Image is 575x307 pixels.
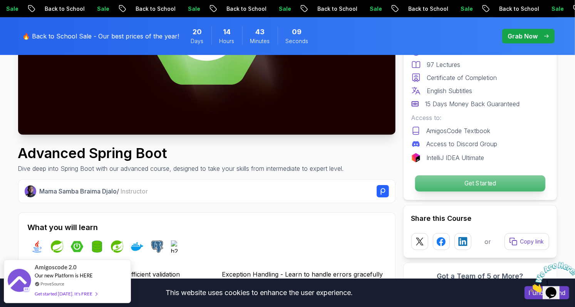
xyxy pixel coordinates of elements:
span: 9 Seconds [292,27,302,37]
img: docker logo [131,240,143,253]
span: Hours [220,37,235,45]
img: spring-data-jpa logo [91,240,103,253]
p: Sale [364,5,388,13]
p: 15 Days Money Back Guaranteed [425,99,520,108]
p: Mama Samba Braima Djalo / [39,187,148,196]
div: This website uses cookies to enhance the user experience. [6,284,513,301]
span: 43 Minutes [255,27,265,37]
span: Seconds [286,37,308,45]
h1: Advanced Spring Boot [18,145,344,161]
img: Nelson Djalo [25,185,37,197]
span: 20 Days [193,27,202,37]
img: spring-boot logo [71,240,83,253]
p: Back to School [311,5,364,13]
p: Exception Handling - Learn to handle errors gracefully with @ExceptionHandler, custom responses, ... [222,270,386,297]
img: java logo [31,240,43,253]
p: Sale [454,5,479,13]
p: IntelliJ IDEA Ultimate [427,153,484,162]
p: Back to School [39,5,91,13]
p: Copy link [520,238,544,245]
img: spring-security logo [111,240,123,253]
span: Days [191,37,204,45]
img: jetbrains logo [411,153,421,162]
p: Access to Discord Group [427,139,498,148]
p: Grab Now [508,32,538,41]
img: spring logo [51,240,63,253]
h2: What you will learn [28,222,386,233]
p: Sale [182,5,206,13]
button: Get Started [414,175,545,192]
p: Get Started [415,175,545,192]
p: Access to: [411,113,549,122]
span: Minutes [250,37,270,45]
div: Get started [DATE]. It's FREE [35,289,97,298]
p: Back to School [402,5,454,13]
p: 🔥 Back to School Sale - Our best prices of the year! [23,32,179,41]
img: provesource social proof notification image [8,269,31,294]
p: Dive deep into Spring Boot with our advanced course, designed to take your skills from intermedia... [18,164,344,173]
p: Sale [273,5,297,13]
p: Sale [545,5,570,13]
h3: Got a Team of 5 or More? [411,271,549,282]
img: postgres logo [151,240,163,253]
p: Back to School [493,5,545,13]
iframe: chat widget [527,259,575,295]
span: 14 Hours [223,27,231,37]
span: Our new Platform is HERE [35,272,93,279]
p: Certificate of Completion [427,73,497,82]
p: English Subtitles [427,86,473,95]
p: Sale [91,5,116,13]
h2: Share this Course [411,213,549,224]
img: h2 logo [171,240,183,253]
p: or [484,237,491,246]
button: Accept cookies [525,286,569,299]
p: Back to School [129,5,182,13]
span: Instructor [121,187,148,195]
span: 1 [3,3,6,10]
a: ProveSource [40,280,64,287]
button: Copy link [505,233,549,250]
img: Chat attention grabber [3,3,51,33]
span: Amigoscode 2.0 [35,263,77,272]
p: Back to School [220,5,273,13]
p: AmigosCode Textbook [427,126,491,135]
p: 97 Lectures [427,60,461,69]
